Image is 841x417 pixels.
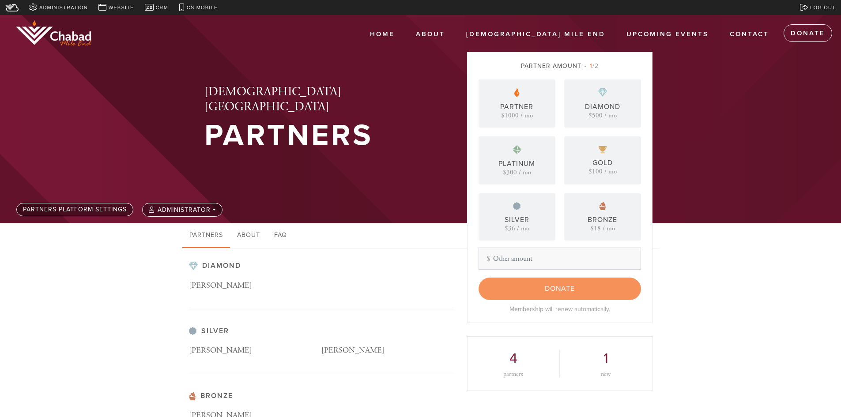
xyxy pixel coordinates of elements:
[599,146,607,154] img: pp-gold.svg
[503,169,531,176] div: $300 / mo
[513,202,521,210] img: pp-silver.svg
[588,112,617,119] div: $500 / mo
[784,24,832,42] a: Donate
[513,145,521,154] img: pp-platinum.svg
[588,214,617,225] div: Bronze
[321,345,385,355] span: [PERSON_NAME]
[479,61,641,71] div: Partner Amount
[590,225,615,232] div: $18 / mo
[723,26,776,43] a: Contact
[204,85,438,114] h2: [DEMOGRAPHIC_DATA][GEOGRAPHIC_DATA]
[505,214,529,225] div: Silver
[363,26,401,43] a: Home
[599,202,606,210] img: pp-bronze.svg
[500,101,533,112] div: Partner
[585,101,620,112] div: Diamond
[187,4,218,11] span: CS Mobile
[189,392,454,400] h3: Bronze
[573,350,639,367] h2: 1
[592,158,613,169] div: Gold
[573,371,639,377] div: new
[479,304,641,314] div: Membership will renew automatically.
[13,19,97,48] img: One%20Chabad%20Left%20Logo_Half%20Color%20copy.png
[189,280,252,290] span: [PERSON_NAME]
[109,4,134,11] span: Website
[481,371,546,377] div: partners
[598,88,607,97] img: pp-diamond.svg
[460,26,612,43] a: [DEMOGRAPHIC_DATA] Mile End
[16,203,133,216] a: Partners Platform settings
[189,327,197,335] img: pp-silver.svg
[189,392,196,400] img: pp-bronze.svg
[498,158,535,169] div: Platinum
[501,112,533,119] div: $1000 / mo
[182,223,230,248] a: Partners
[409,26,452,43] a: About
[588,169,617,175] div: $100 / mo
[230,223,267,248] a: About
[620,26,715,43] a: Upcoming Events
[189,345,252,355] span: [PERSON_NAME]
[142,203,223,217] button: administrator
[810,4,836,11] span: Log out
[155,4,168,11] span: CRM
[267,223,294,248] a: FAQ
[590,62,592,70] span: 1
[479,248,641,270] input: Other amount
[189,327,454,335] h3: Silver
[39,4,88,11] span: Administration
[514,88,520,97] img: pp-partner.svg
[204,121,438,150] h1: Partners
[505,225,529,232] div: $36 / mo
[481,350,546,367] h2: 4
[189,262,198,270] img: pp-diamond.svg
[189,262,454,270] h3: Diamond
[585,62,599,70] span: /2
